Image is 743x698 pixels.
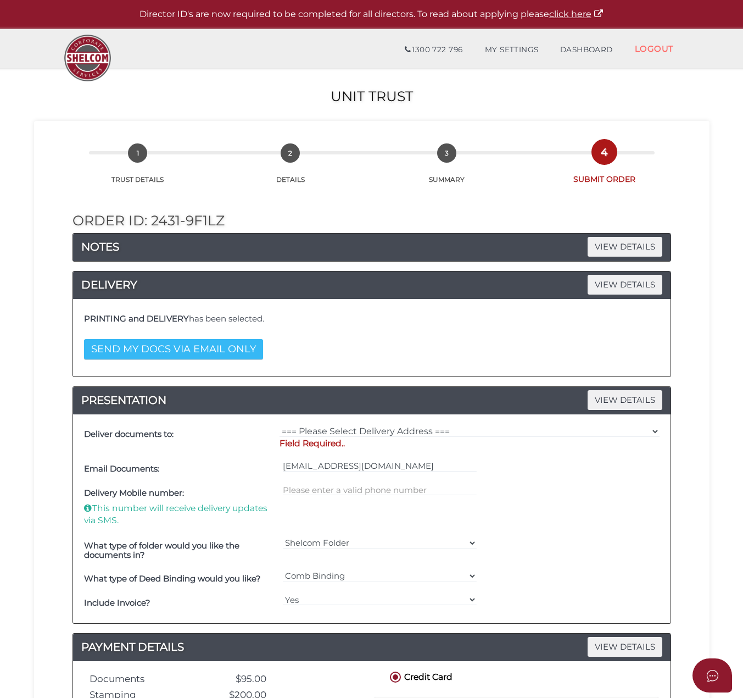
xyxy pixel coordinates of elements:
[73,391,671,409] h4: PRESENTATION
[474,39,550,61] a: MY SETTINGS
[588,637,662,656] span: VIEW DETAILS
[84,540,239,560] b: What type of folder would you like the documents in?
[84,597,150,608] b: Include Invoice?
[73,276,671,293] h4: DELIVERY
[73,238,671,256] h4: NOTES
[205,674,275,684] div: $95.00
[73,276,671,293] a: DELIVERYVIEW DETAILS
[73,238,671,256] a: NOTESVIEW DETAILS
[281,143,300,163] span: 2
[59,29,116,87] img: Logo
[84,339,263,359] button: SEND MY DOCS VIA EMAIL ONLY
[437,143,456,163] span: 3
[595,142,614,162] span: 4
[84,463,159,474] b: Email Documents:
[588,390,662,409] span: VIEW DETAILS
[84,488,184,498] b: Delivery Mobile number:
[62,156,214,184] a: 1TRUST DETAILS
[73,638,671,656] a: PAYMENT DETAILSVIEW DETAILS
[588,275,662,294] span: VIEW DETAILS
[394,39,473,61] a: 1300 722 796
[73,391,671,409] a: PRESENTATIONVIEW DETAILS
[84,429,174,439] b: Deliver documents to:
[81,674,205,684] div: Documents
[128,143,147,163] span: 1
[692,658,732,693] button: Open asap
[72,213,671,229] h2: Order ID: 2431-9f1lZ
[84,573,261,584] b: What type of Deed Binding would you like?
[283,484,477,496] input: Please enter a valid 10-digit phone number
[84,313,189,324] b: PRINTING and DELIVERY
[624,37,685,60] a: LOGOUT
[27,8,716,21] p: Director ID's are now required to be completed for all directors. To read about applying please
[214,156,367,184] a: 2DETAILS
[549,39,624,61] a: DASHBOARD
[84,314,660,324] h4: has been selected.
[527,154,681,185] a: 4SUBMIT ORDER
[588,237,662,256] span: VIEW DETAILS
[84,502,278,527] p: This number will receive delivery updates via SMS.
[367,156,527,184] a: 3SUMMARY
[549,9,604,19] a: click here
[388,669,452,683] label: Credit Card
[73,638,671,656] h4: PAYMENT DETAILS
[280,437,660,450] p: Field Required..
